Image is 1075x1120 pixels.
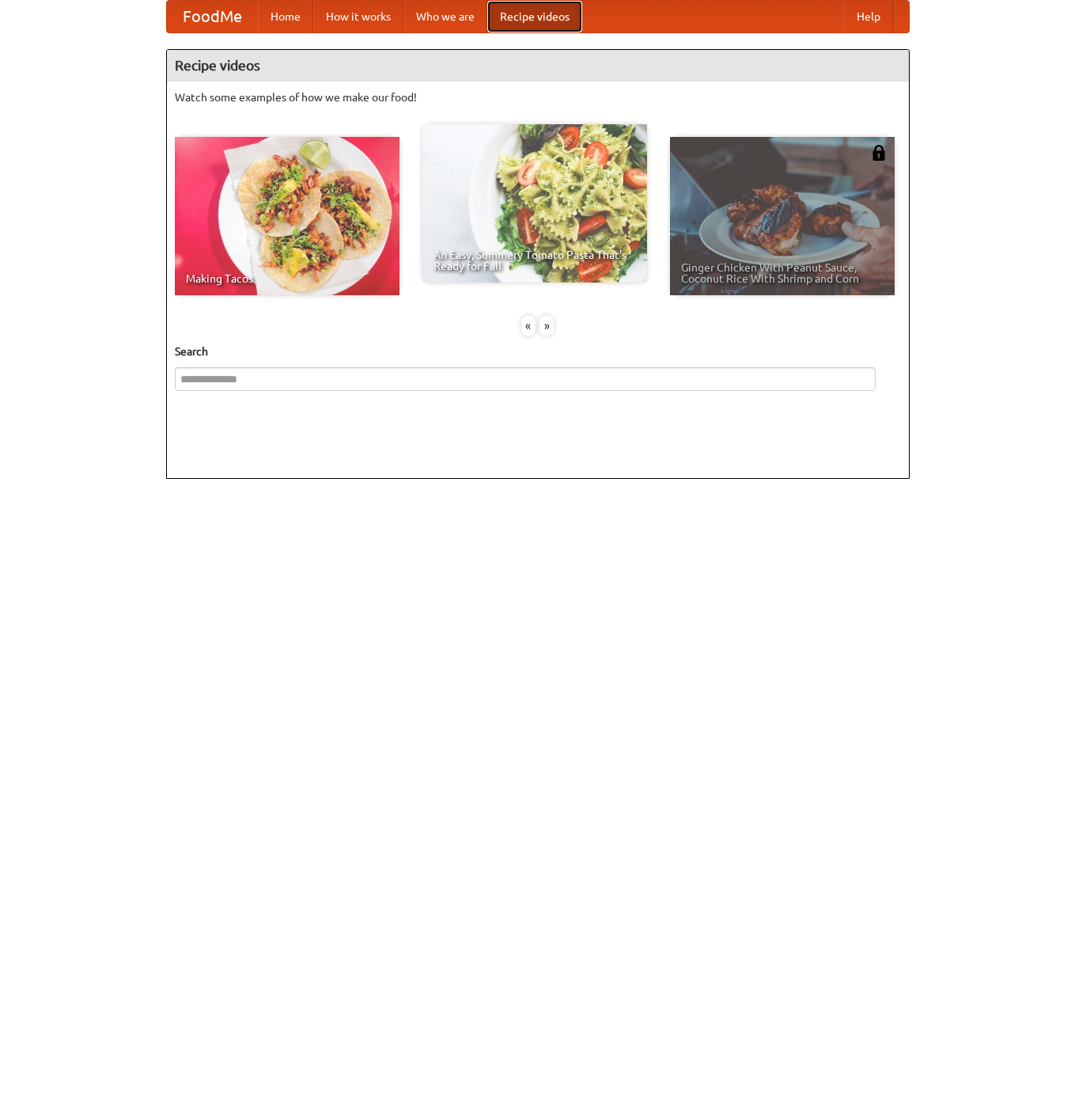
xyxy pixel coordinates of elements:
a: Recipe videos [487,1,582,32]
a: FoodMe [167,1,258,32]
a: An Easy, Summery Tomato Pasta That's Ready for Fall [422,124,647,283]
a: Making Tacos [175,137,399,295]
span: Making Tacos [186,273,388,284]
div: » [539,316,554,336]
a: Help [844,1,893,32]
div: « [521,316,536,336]
span: An Easy, Summery Tomato Pasta That's Ready for Fall [433,249,636,271]
a: Who we are [403,1,487,32]
a: Home [258,1,313,32]
h5: Search [175,344,901,359]
img: 483408.png [871,145,887,161]
p: Watch some examples of how we make our food! [175,89,901,105]
a: How it works [313,1,403,32]
h4: Recipe videos [167,50,909,82]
